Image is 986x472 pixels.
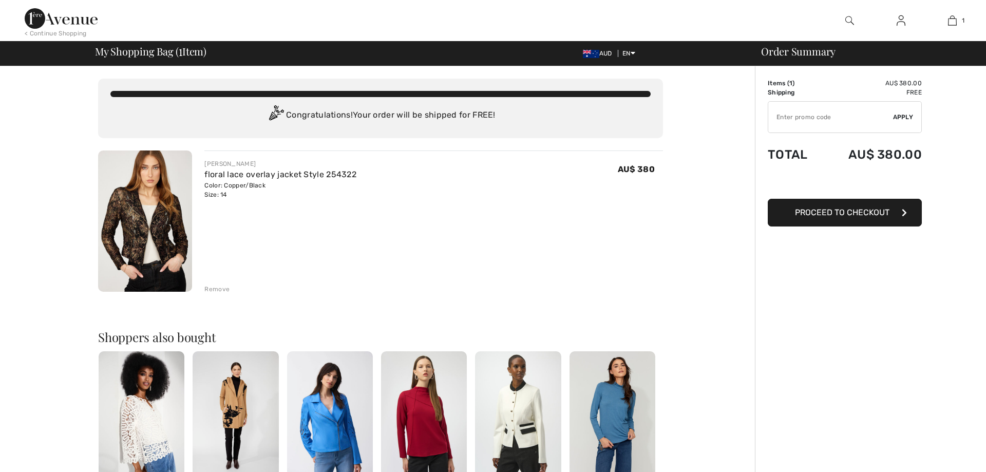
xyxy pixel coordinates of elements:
[179,44,182,57] span: 1
[822,79,922,88] td: AU$ 380.00
[789,80,792,87] span: 1
[768,88,822,97] td: Shipping
[583,50,616,57] span: AUD
[622,50,635,57] span: EN
[98,331,663,343] h2: Shoppers also bought
[927,14,977,27] a: 1
[618,164,655,174] span: AU$ 380
[795,207,889,217] span: Proceed to Checkout
[768,102,893,133] input: Promo code
[266,105,286,126] img: Congratulation2.svg
[25,29,87,38] div: < Continue Shopping
[768,199,922,226] button: Proceed to Checkout
[888,14,914,27] a: Sign In
[204,159,356,168] div: [PERSON_NAME]
[204,285,230,294] div: Remove
[845,14,854,27] img: search the website
[893,112,914,122] span: Apply
[822,137,922,172] td: AU$ 380.00
[583,50,599,58] img: Australian Dollar
[948,14,957,27] img: My Bag
[25,8,98,29] img: 1ère Avenue
[204,169,356,179] a: floral lace overlay jacket Style 254322
[204,181,356,199] div: Color: Copper/Black Size: 14
[768,172,922,195] iframe: PayPal
[897,14,905,27] img: My Info
[110,105,651,126] div: Congratulations! Your order will be shipped for FREE!
[962,16,964,25] span: 1
[768,137,822,172] td: Total
[98,150,192,292] img: floral lace overlay jacket Style 254322
[749,46,980,56] div: Order Summary
[95,46,206,56] span: My Shopping Bag ( Item)
[822,88,922,97] td: Free
[768,79,822,88] td: Items ( )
